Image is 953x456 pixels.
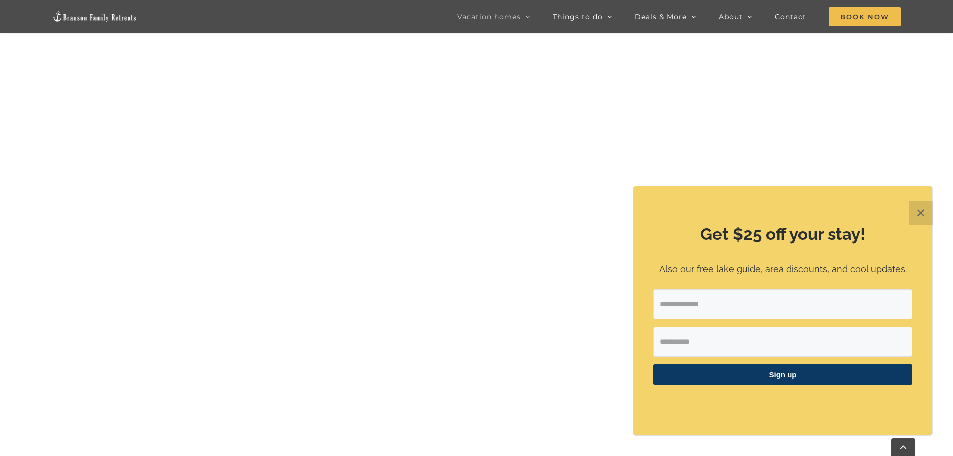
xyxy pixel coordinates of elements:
[635,13,687,20] span: Deals & More
[653,223,912,246] h2: Get $25 off your stay!
[553,13,603,20] span: Things to do
[653,327,912,357] input: First Name
[775,13,806,20] span: Contact
[829,7,901,26] span: Book Now
[653,289,912,319] input: Email Address
[52,11,137,22] img: Branson Family Retreats Logo
[653,397,912,408] p: ​
[653,262,912,277] p: Also our free lake guide, area discounts, and cool updates.
[653,364,912,385] button: Sign up
[457,13,521,20] span: Vacation homes
[719,13,743,20] span: About
[909,201,933,225] button: Close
